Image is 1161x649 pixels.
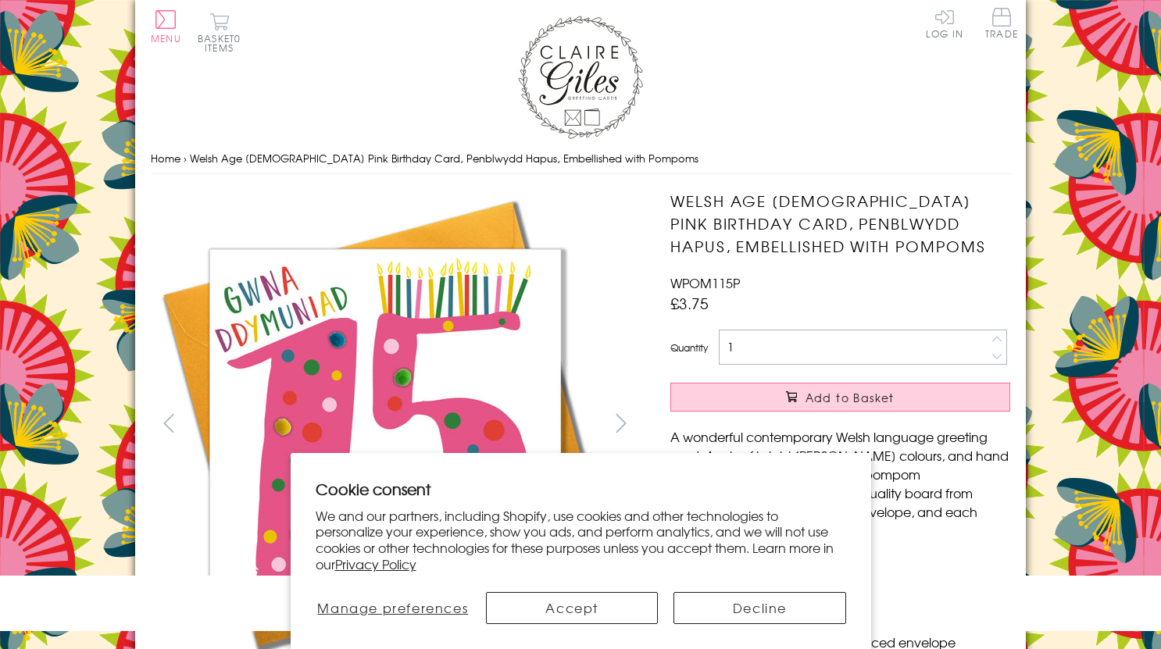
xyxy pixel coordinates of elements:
h1: Welsh Age [DEMOGRAPHIC_DATA] Pink Birthday Card, Penblwydd Hapus, Embellished with Pompoms [670,190,1010,257]
span: Welsh Age [DEMOGRAPHIC_DATA] Pink Birthday Card, Penblwydd Hapus, Embellished with Pompoms [190,151,698,166]
img: Claire Giles Greetings Cards [518,16,643,139]
button: Add to Basket [670,383,1010,412]
button: Basket0 items [198,12,241,52]
span: Add to Basket [806,390,895,405]
nav: breadcrumbs [151,143,1010,175]
span: WPOM115P [670,273,740,292]
a: Trade [985,8,1018,41]
h2: Cookie consent [316,478,846,500]
span: Menu [151,31,181,45]
p: A wonderful contemporary Welsh language greeting card. A mix of bright [PERSON_NAME] colours, and... [670,427,1010,540]
span: Trade [985,8,1018,38]
button: Menu [151,10,181,43]
a: Privacy Policy [335,555,416,573]
button: Decline [673,592,845,624]
label: Quantity [670,341,708,355]
button: Accept [486,592,658,624]
span: › [184,151,187,166]
a: Log In [926,8,963,38]
span: 0 items [205,31,241,55]
p: We and our partners, including Shopify, use cookies and other technologies to personalize your ex... [316,508,846,572]
button: next [604,405,639,440]
span: £3.75 [670,292,709,314]
span: Manage preferences [317,598,468,617]
button: prev [151,405,186,440]
button: Manage preferences [316,592,471,624]
a: Home [151,151,180,166]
